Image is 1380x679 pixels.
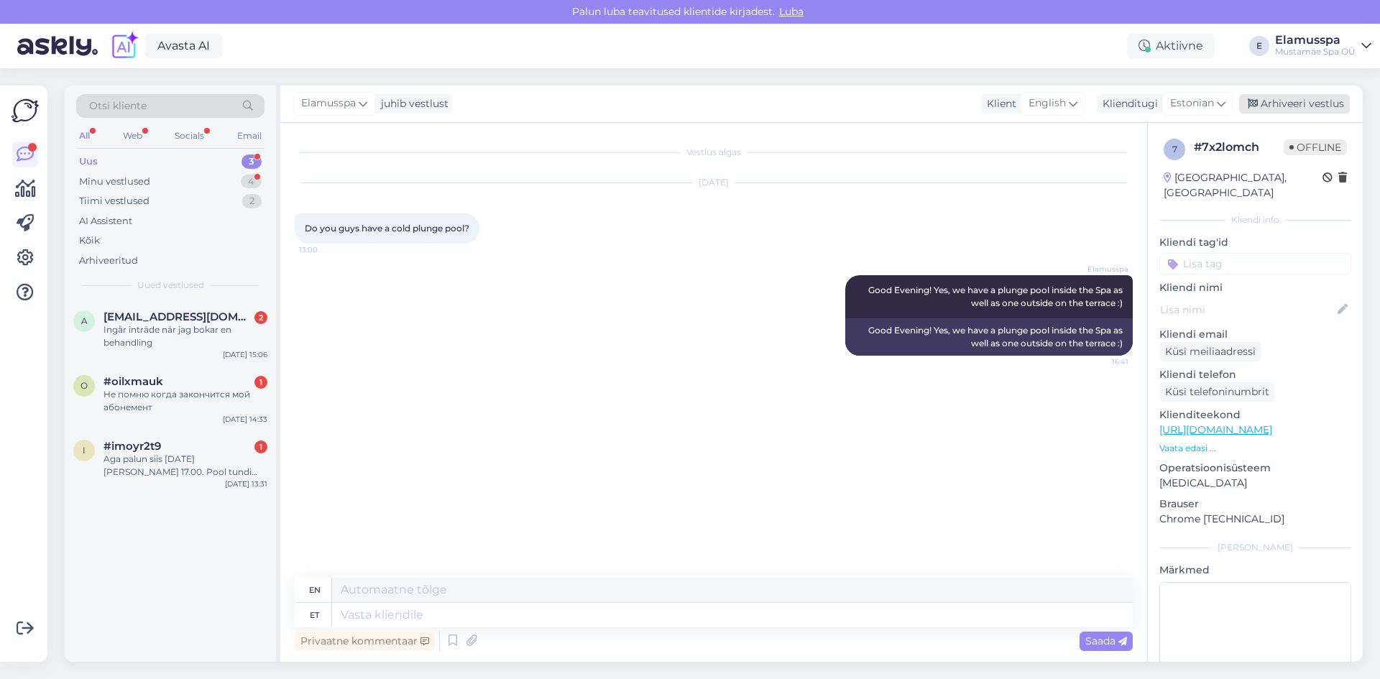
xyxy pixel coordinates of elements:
div: Elamusspa [1275,34,1356,46]
div: 3 [241,154,262,169]
span: i [83,445,86,456]
a: ElamusspaMustamäe Spa OÜ [1275,34,1371,57]
span: o [80,380,88,391]
div: Arhiveeri vestlus [1239,94,1350,114]
div: Küsi meiliaadressi [1159,342,1261,361]
p: Klienditeekond [1159,407,1351,422]
div: [PERSON_NAME] [1159,541,1351,554]
div: [DATE] [295,176,1133,189]
div: # 7x2lomch [1194,139,1284,156]
div: 1 [254,376,267,389]
div: [GEOGRAPHIC_DATA], [GEOGRAPHIC_DATA] [1164,170,1322,200]
p: [MEDICAL_DATA] [1159,476,1351,491]
p: Kliendi telefon [1159,367,1351,382]
div: Privaatne kommentaar [295,632,435,651]
div: juhib vestlust [375,96,448,111]
div: Ingår inträde när jag bokar en behandling [103,323,267,349]
span: #imoyr2t9 [103,440,161,453]
div: et [310,603,319,627]
div: Kõik [79,234,100,248]
img: Askly Logo [11,97,39,124]
div: AI Assistent [79,214,132,228]
p: Kliendi email [1159,327,1351,342]
div: Не помню когда закончится мой абонемент [103,388,267,414]
div: Good Evening! Yes, we have a plunge pool inside the Spa as well as one outside on the terrace :) [845,318,1133,356]
div: [DATE] 15:06 [223,349,267,360]
span: amikarlsson54@gmail.com [103,310,253,323]
div: Kliendi info [1159,213,1351,226]
div: 4 [241,175,262,189]
span: 13:00 [299,244,353,255]
div: [DATE] 14:33 [223,414,267,425]
span: 7 [1172,144,1177,154]
div: E [1249,36,1269,56]
a: Avasta AI [145,34,222,58]
span: Good Evening! Yes, we have a plunge pool inside the Spa as well as one outside on the terrace :) [868,285,1125,308]
div: Küsi telefoninumbrit [1159,382,1275,402]
div: 2 [254,311,267,324]
div: Email [234,126,264,145]
p: Brauser [1159,496,1351,512]
span: Otsi kliente [89,98,147,114]
span: a [81,315,88,326]
span: Elamusspa [301,96,356,111]
div: en [309,578,321,602]
div: Klient [981,96,1016,111]
div: Web [120,126,145,145]
p: Operatsioonisüsteem [1159,461,1351,476]
div: [DATE] 13:31 [225,479,267,489]
div: Aga palun siis [DATE][PERSON_NAME] 17.00. Pool tundi massasi 2 inimest. [103,453,267,479]
span: Saada [1085,634,1127,647]
span: Uued vestlused [137,279,204,292]
p: Kliendi nimi [1159,280,1351,295]
img: explore-ai [109,31,139,61]
p: Chrome [TECHNICAL_ID] [1159,512,1351,527]
p: Kliendi tag'id [1159,235,1351,250]
a: [URL][DOMAIN_NAME] [1159,423,1272,436]
div: Tiimi vestlused [79,194,149,208]
div: 2 [242,194,262,208]
span: English [1029,96,1066,111]
span: #oilxmauk [103,375,163,388]
div: Arhiveeritud [79,254,138,268]
span: Offline [1284,139,1347,155]
input: Lisa nimi [1160,302,1335,318]
div: Aktiivne [1127,33,1215,59]
div: Minu vestlused [79,175,150,189]
div: Uus [79,154,98,169]
div: Klienditugi [1097,96,1158,111]
span: Estonian [1170,96,1214,111]
span: Do you guys have a cold plunge pool? [305,223,469,234]
div: All [76,126,93,145]
span: Luba [775,5,808,18]
div: Vestlus algas [295,146,1133,159]
input: Lisa tag [1159,253,1351,274]
p: Märkmed [1159,563,1351,578]
p: Vaata edasi ... [1159,442,1351,455]
div: 1 [254,440,267,453]
span: 16:41 [1075,356,1128,367]
div: Mustamäe Spa OÜ [1275,46,1356,57]
span: Elamusspa [1075,264,1128,274]
div: Socials [172,126,207,145]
